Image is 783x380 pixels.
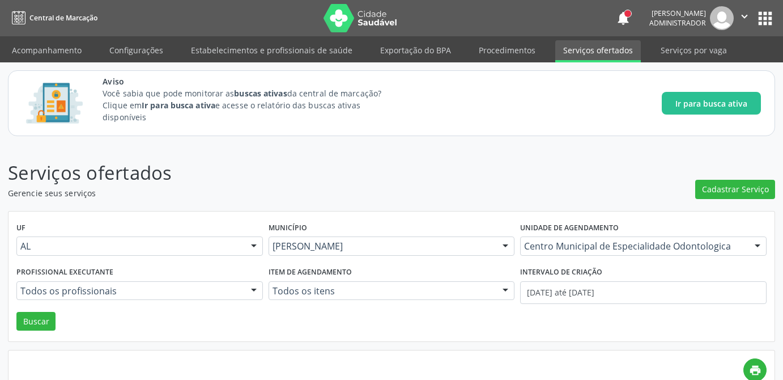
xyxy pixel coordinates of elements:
a: Configurações [101,40,171,60]
a: Acompanhamento [4,40,90,60]
label: Profissional executante [16,264,113,281]
strong: buscas ativas [234,88,287,99]
span: Administrador [649,18,706,28]
a: Serviços ofertados [555,40,641,62]
label: Intervalo de criação [520,264,602,281]
input: Selecione um intervalo [520,281,767,304]
span: Centro Municipal de Especialidade Odontologica [524,240,743,252]
span: Todos os profissionais [20,285,240,297]
img: img [710,6,734,30]
strong: Ir para busca ativa [142,100,215,111]
img: Imagem de CalloutCard [22,78,87,129]
label: Item de agendamento [269,264,352,281]
span: Todos os itens [273,285,492,297]
span: AL [20,240,240,252]
div: [PERSON_NAME] [649,9,706,18]
a: Procedimentos [471,40,543,60]
p: Você sabia que pode monitorar as da central de marcação? Clique em e acesse o relatório das busca... [103,87,402,123]
p: Gerencie seus serviços [8,187,545,199]
span: Ir para busca ativa [675,98,747,109]
span: [PERSON_NAME] [273,240,492,252]
span: Aviso [103,75,402,87]
i: print [749,364,761,377]
label: UF [16,219,25,237]
span: Central de Marcação [29,13,97,23]
button: apps [755,9,775,28]
a: Exportação do BPA [372,40,459,60]
span: Cadastrar Serviço [702,183,769,195]
label: Unidade de agendamento [520,219,619,237]
i:  [738,10,751,23]
button: Buscar [16,312,56,331]
p: Serviços ofertados [8,159,545,187]
a: Estabelecimentos e profissionais de saúde [183,40,360,60]
a: Serviços por vaga [653,40,735,60]
button: notifications [615,10,631,26]
label: Município [269,219,307,237]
